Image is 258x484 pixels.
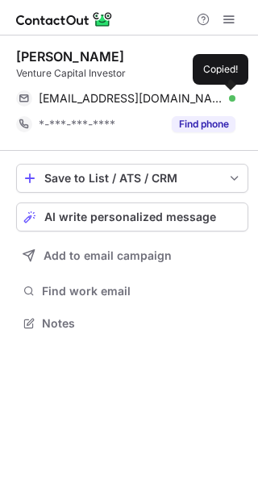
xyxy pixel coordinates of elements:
[44,249,172,262] span: Add to email campaign
[44,211,216,223] span: AI write personalized message
[172,116,235,132] button: Reveal Button
[16,10,113,29] img: ContactOut v5.3.10
[44,172,220,185] div: Save to List / ATS / CRM
[16,241,248,270] button: Add to email campaign
[16,66,248,81] div: Venture Capital Investor
[39,91,223,106] span: [EMAIL_ADDRESS][DOMAIN_NAME]
[16,202,248,232] button: AI write personalized message
[16,48,124,65] div: [PERSON_NAME]
[16,280,248,302] button: Find work email
[42,316,242,331] span: Notes
[16,164,248,193] button: save-profile-one-click
[16,312,248,335] button: Notes
[42,284,242,298] span: Find work email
